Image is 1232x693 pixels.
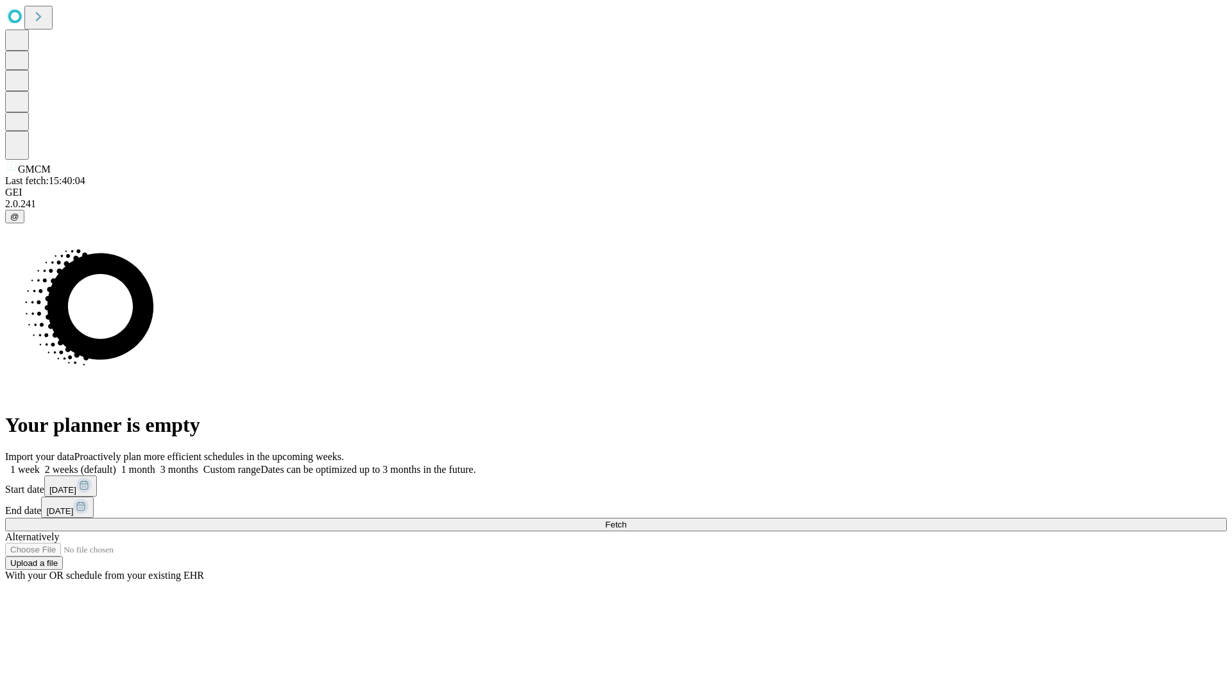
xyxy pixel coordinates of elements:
[5,531,59,542] span: Alternatively
[5,497,1227,518] div: End date
[121,464,155,475] span: 1 month
[46,506,73,516] span: [DATE]
[49,485,76,495] span: [DATE]
[5,451,74,462] span: Import your data
[5,210,24,223] button: @
[160,464,198,475] span: 3 months
[5,475,1227,497] div: Start date
[41,497,94,518] button: [DATE]
[5,175,85,186] span: Last fetch: 15:40:04
[5,187,1227,198] div: GEI
[5,518,1227,531] button: Fetch
[18,164,51,175] span: GMCM
[5,556,63,570] button: Upload a file
[74,451,344,462] span: Proactively plan more efficient schedules in the upcoming weeks.
[5,198,1227,210] div: 2.0.241
[44,475,97,497] button: [DATE]
[5,570,204,581] span: With your OR schedule from your existing EHR
[10,212,19,221] span: @
[203,464,261,475] span: Custom range
[5,413,1227,437] h1: Your planner is empty
[45,464,116,475] span: 2 weeks (default)
[605,520,626,529] span: Fetch
[10,464,40,475] span: 1 week
[261,464,475,475] span: Dates can be optimized up to 3 months in the future.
